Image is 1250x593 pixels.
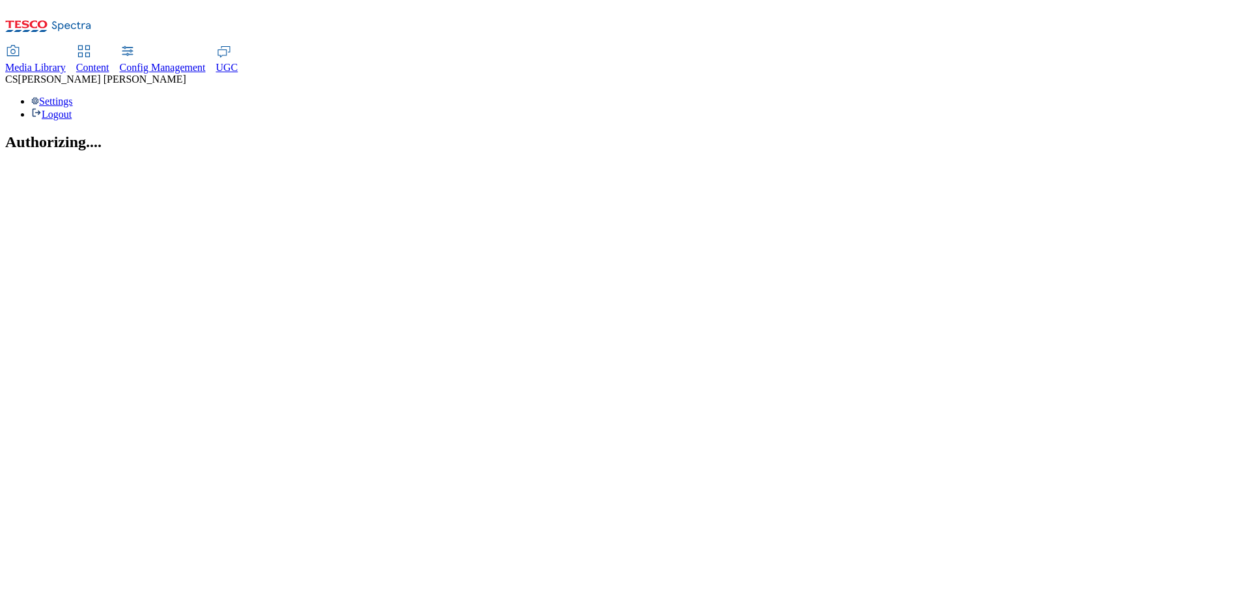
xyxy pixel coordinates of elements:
a: UGC [216,46,238,74]
span: Config Management [120,62,206,73]
span: UGC [216,62,238,73]
a: Media Library [5,46,66,74]
a: Logout [31,109,72,120]
h2: Authorizing.... [5,133,1245,151]
span: Content [76,62,109,73]
span: Media Library [5,62,66,73]
a: Config Management [120,46,206,74]
span: CS [5,74,18,85]
a: Content [76,46,109,74]
span: [PERSON_NAME] [PERSON_NAME] [18,74,186,85]
a: Settings [31,96,73,107]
